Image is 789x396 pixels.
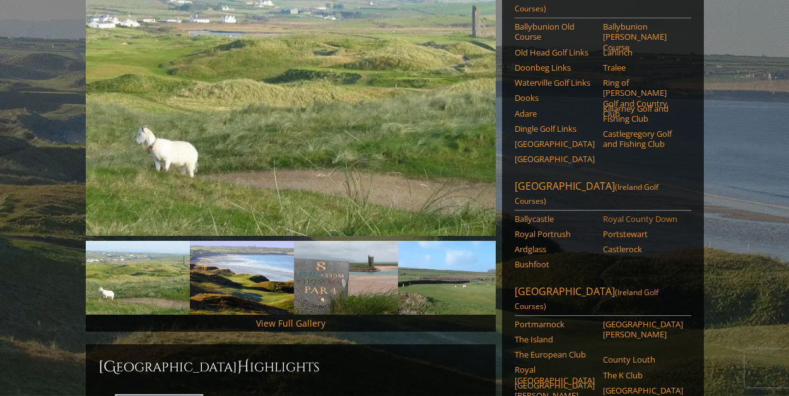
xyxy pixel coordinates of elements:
a: [GEOGRAPHIC_DATA] [603,385,683,395]
a: Killarney Golf and Fishing Club [603,103,683,124]
a: Portstewart [603,229,683,239]
a: Dingle Golf Links [515,124,595,134]
a: Castlegregory Golf and Fishing Club [603,129,683,149]
h2: [GEOGRAPHIC_DATA] ighlights [98,357,483,377]
a: Waterville Golf Links [515,78,595,88]
span: H [237,357,250,377]
a: Portmarnock [515,319,595,329]
span: (Ireland Golf Courses) [515,182,658,206]
a: Dooks [515,93,595,103]
a: The Island [515,334,595,344]
a: The K Club [603,370,683,380]
a: Ardglass [515,244,595,254]
a: [GEOGRAPHIC_DATA] [515,139,595,149]
a: County Louth [603,354,683,364]
a: Castlerock [603,244,683,254]
a: The European Club [515,349,595,359]
a: Tralee [603,62,683,73]
a: Royal County Down [603,214,683,224]
a: Royal Portrush [515,229,595,239]
a: View Full Gallery [256,317,325,329]
a: [GEOGRAPHIC_DATA](Ireland Golf Courses) [515,284,691,316]
a: Ring of [PERSON_NAME] Golf and Country Club [603,78,683,119]
a: Royal [GEOGRAPHIC_DATA] [515,364,595,385]
a: Ballybunion Old Course [515,21,595,42]
a: [GEOGRAPHIC_DATA](Ireland Golf Courses) [515,179,691,211]
a: Old Head Golf Links [515,47,595,57]
a: [GEOGRAPHIC_DATA][PERSON_NAME] [603,319,683,340]
a: [GEOGRAPHIC_DATA] [515,154,595,164]
a: Ballycastle [515,214,595,224]
a: Bushfoot [515,259,595,269]
a: Lahinch [603,47,683,57]
a: Adare [515,108,595,119]
span: (Ireland Golf Courses) [515,287,658,312]
a: Ballybunion [PERSON_NAME] Course [603,21,683,52]
a: Doonbeg Links [515,62,595,73]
